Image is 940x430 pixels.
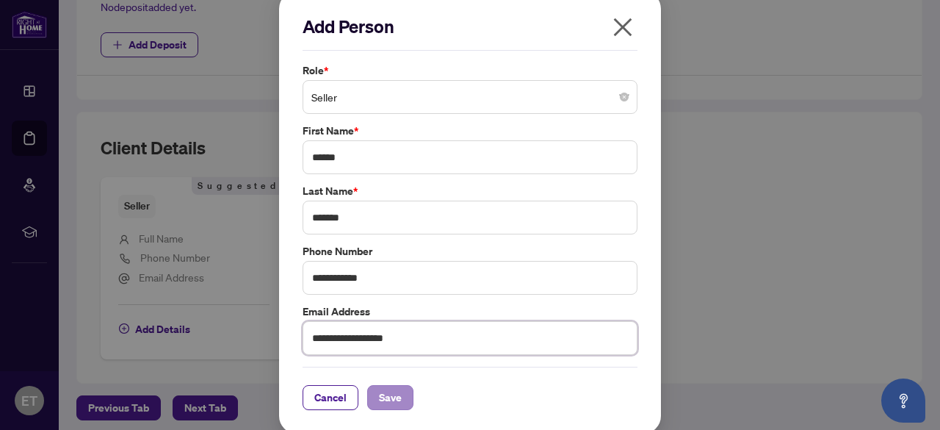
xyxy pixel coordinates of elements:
[881,379,925,423] button: Open asap
[303,304,637,320] label: Email Address
[620,93,629,101] span: close-circle
[611,15,634,39] span: close
[379,386,402,409] span: Save
[367,385,413,410] button: Save
[303,385,358,410] button: Cancel
[303,243,637,259] label: Phone Number
[303,15,637,38] h2: Add Person
[303,183,637,199] label: Last Name
[303,123,637,139] label: First Name
[314,386,347,409] span: Cancel
[303,62,637,79] label: Role
[311,83,629,111] span: Seller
